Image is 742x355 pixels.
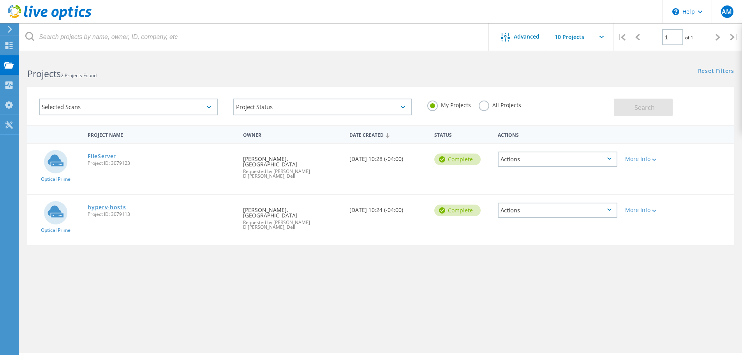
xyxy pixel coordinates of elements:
[39,99,218,115] div: Selected Scans
[698,68,734,75] a: Reset Filters
[239,195,345,237] div: [PERSON_NAME], [GEOGRAPHIC_DATA]
[514,34,539,39] span: Advanced
[625,156,674,162] div: More Info
[19,23,489,51] input: Search projects by name, owner, ID, company, etc
[233,99,412,115] div: Project Status
[625,207,674,213] div: More Info
[685,34,693,41] span: of 1
[430,127,494,141] div: Status
[726,23,742,51] div: |
[498,152,617,167] div: Actions
[427,101,471,108] label: My Projects
[61,72,97,79] span: 2 Projects Found
[613,23,629,51] div: |
[494,127,621,141] div: Actions
[243,169,341,178] span: Requested by [PERSON_NAME] D'[PERSON_NAME], Dell
[345,195,430,221] div: [DATE] 10:24 (-04:00)
[41,228,70,233] span: Optical Prime
[41,177,70,182] span: Optical Prime
[614,99,673,116] button: Search
[88,154,116,159] a: FileServer
[88,161,235,166] span: Project ID: 3079123
[239,144,345,186] div: [PERSON_NAME], [GEOGRAPHIC_DATA]
[345,127,430,142] div: Date Created
[88,212,235,217] span: Project ID: 3079113
[634,103,655,112] span: Search
[84,127,239,141] div: Project Name
[434,205,481,216] div: Complete
[434,154,481,165] div: Complete
[498,203,617,218] div: Actions
[88,205,126,210] a: hyperv-hosts
[27,67,61,80] b: Projects
[672,8,679,15] svg: \n
[8,16,92,22] a: Live Optics Dashboard
[239,127,345,141] div: Owner
[243,220,341,230] span: Requested by [PERSON_NAME] D'[PERSON_NAME], Dell
[479,101,521,108] label: All Projects
[345,144,430,170] div: [DATE] 10:28 (-04:00)
[722,9,732,15] span: AM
